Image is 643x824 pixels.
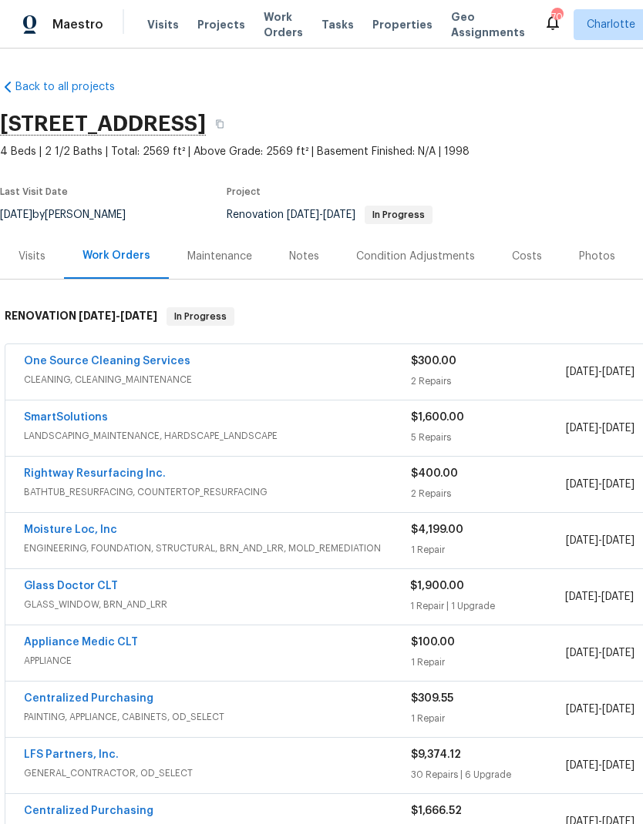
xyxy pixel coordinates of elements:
div: Condition Adjustments [356,249,475,264]
span: [DATE] [565,591,598,602]
span: [DATE] [602,760,635,771]
a: Centralized Purchasing [24,806,153,816]
span: $4,199.00 [411,524,463,535]
span: $300.00 [411,356,456,367]
div: Photos [579,249,615,264]
span: Projects [197,17,245,32]
div: 1 Repair [411,542,566,558]
span: [DATE] [602,704,635,715]
span: [DATE] [287,209,319,220]
a: SmartSolutions [24,412,108,423]
h6: RENOVATION [5,307,157,326]
span: [DATE] [566,704,598,715]
span: CLEANING, CLEANING_MAINTENANCE [24,372,411,387]
div: 2 Repairs [411,486,566,501]
span: PAINTING, APPLIANCE, CABINETS, OD_SELECT [24,709,411,725]
span: - [566,477,635,492]
span: $400.00 [411,468,458,479]
div: 30 Repairs | 6 Upgrade [411,767,566,782]
div: Notes [289,249,319,264]
span: In Progress [168,309,233,324]
span: Project [227,187,261,196]
a: Centralized Purchasing [24,693,153,704]
span: - [566,702,635,717]
span: [DATE] [79,310,116,321]
span: GENERAL_CONTRACTOR, OD_SELECT [24,765,411,781]
span: - [566,758,635,773]
span: Tasks [321,19,354,30]
div: Visits [19,249,45,264]
span: [DATE] [602,648,635,658]
span: BATHTUB_RESURFACING, COUNTERTOP_RESURFACING [24,484,411,500]
div: Work Orders [82,248,150,263]
a: Rightway Resurfacing Inc. [24,468,166,479]
div: 1 Repair | 1 Upgrade [410,598,564,614]
span: [DATE] [601,591,634,602]
span: - [566,420,635,436]
div: Maintenance [187,249,252,264]
span: - [565,589,634,605]
div: 1 Repair [411,711,566,726]
span: [DATE] [602,479,635,490]
span: GLASS_WINDOW, BRN_AND_LRR [24,597,410,612]
span: [DATE] [323,209,355,220]
span: In Progress [366,210,431,219]
span: - [566,364,635,380]
span: [DATE] [602,535,635,546]
span: [DATE] [602,367,635,377]
span: [DATE] [566,535,598,546]
span: $1,600.00 [411,412,464,423]
span: [DATE] [566,479,598,490]
span: Renovation [227,209,433,220]
span: - [566,533,635,548]
span: [DATE] [566,367,598,377]
span: Geo Assignments [451,9,525,40]
div: 5 Repairs [411,430,566,445]
span: $1,900.00 [410,581,464,591]
span: - [79,310,157,321]
div: 1 Repair [411,655,566,670]
span: $100.00 [411,637,455,648]
span: [DATE] [566,423,598,434]
span: - [566,645,635,661]
span: APPLIANCE [24,653,411,668]
div: 2 Repairs [411,373,566,389]
span: - [287,209,355,220]
a: One Source Cleaning Services [24,356,190,367]
a: LFS Partners, Inc. [24,749,119,760]
span: $1,666.52 [411,806,462,816]
span: Work Orders [264,9,303,40]
span: Visits [147,17,179,32]
span: [DATE] [566,760,598,771]
span: $309.55 [411,693,453,704]
div: Costs [512,249,542,264]
a: Appliance Medic CLT [24,637,138,648]
span: Charlotte [587,17,635,32]
span: LANDSCAPING_MAINTENANCE, HARDSCAPE_LANDSCAPE [24,428,411,444]
span: [DATE] [566,648,598,658]
span: Maestro [52,17,103,32]
span: [DATE] [120,310,157,321]
button: Copy Address [206,110,234,138]
a: Glass Doctor CLT [24,581,118,591]
span: ENGINEERING, FOUNDATION, STRUCTURAL, BRN_AND_LRR, MOLD_REMEDIATION [24,541,411,556]
span: [DATE] [602,423,635,434]
div: 70 [551,9,562,25]
span: Properties [372,17,433,32]
a: Moisture Loc, Inc [24,524,117,535]
span: $9,374.12 [411,749,461,760]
